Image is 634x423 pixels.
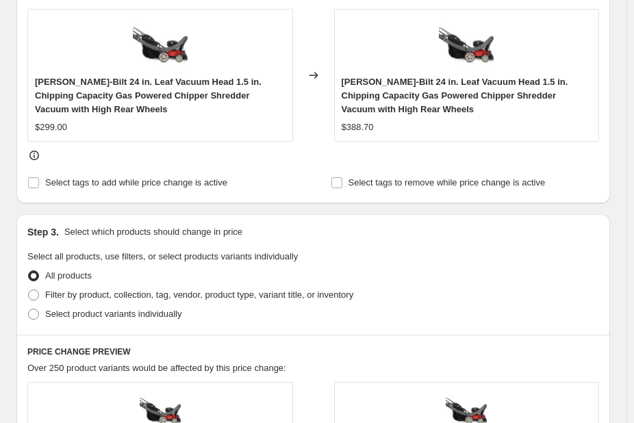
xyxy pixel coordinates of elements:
[342,120,374,134] div: $388.70
[27,363,286,373] span: Over 250 product variants would be affected by this price change:
[27,225,59,239] h2: Step 3.
[348,177,546,188] span: Select tags to remove while price change is active
[342,77,568,114] span: [PERSON_NAME]-Bilt 24 in. Leaf Vacuum Head 1.5 in. Chipping Capacity Gas Powered Chipper Shredder...
[45,290,353,300] span: Filter by product, collection, tag, vendor, product type, variant title, or inventory
[35,120,67,134] div: $299.00
[27,251,298,261] span: Select all products, use filters, or select products variants individually
[35,77,262,114] span: [PERSON_NAME]-Bilt 24 in. Leaf Vacuum Head 1.5 in. Chipping Capacity Gas Powered Chipper Shredder...
[133,16,188,71] img: 444-1-1-2-1_80x.webp
[45,309,181,319] span: Select product variants individually
[64,225,242,239] p: Select which products should change in price
[45,270,92,281] span: All products
[439,16,494,71] img: 444-1-1-2-1_80x.webp
[45,177,227,188] span: Select tags to add while price change is active
[27,346,599,357] h6: PRICE CHANGE PREVIEW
